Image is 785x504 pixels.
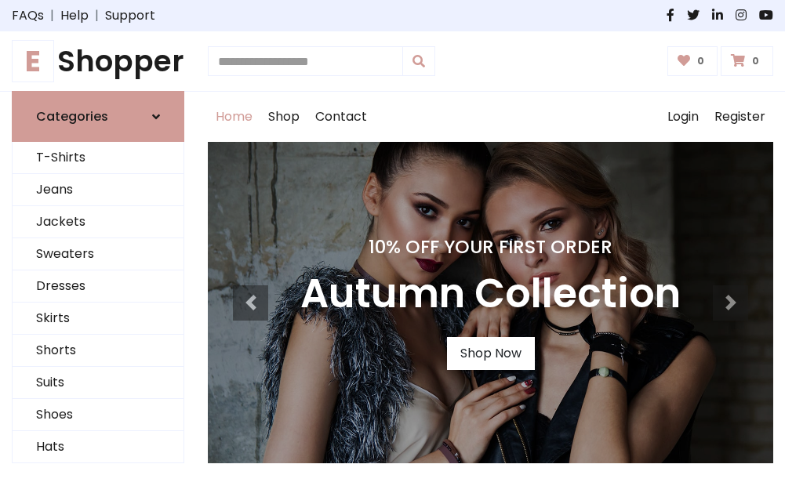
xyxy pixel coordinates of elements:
[13,431,184,463] a: Hats
[748,54,763,68] span: 0
[13,367,184,399] a: Suits
[89,6,105,25] span: |
[13,335,184,367] a: Shorts
[12,40,54,82] span: E
[13,206,184,238] a: Jackets
[300,270,681,318] h3: Autumn Collection
[208,92,260,142] a: Home
[693,54,708,68] span: 0
[13,303,184,335] a: Skirts
[307,92,375,142] a: Contact
[60,6,89,25] a: Help
[13,142,184,174] a: T-Shirts
[12,6,44,25] a: FAQs
[13,270,184,303] a: Dresses
[13,174,184,206] a: Jeans
[12,91,184,142] a: Categories
[260,92,307,142] a: Shop
[660,92,707,142] a: Login
[44,6,60,25] span: |
[105,6,155,25] a: Support
[13,238,184,270] a: Sweaters
[300,236,681,258] h4: 10% Off Your First Order
[36,109,108,124] h6: Categories
[12,44,184,78] a: EShopper
[12,44,184,78] h1: Shopper
[721,46,773,76] a: 0
[447,337,535,370] a: Shop Now
[707,92,773,142] a: Register
[13,399,184,431] a: Shoes
[667,46,718,76] a: 0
